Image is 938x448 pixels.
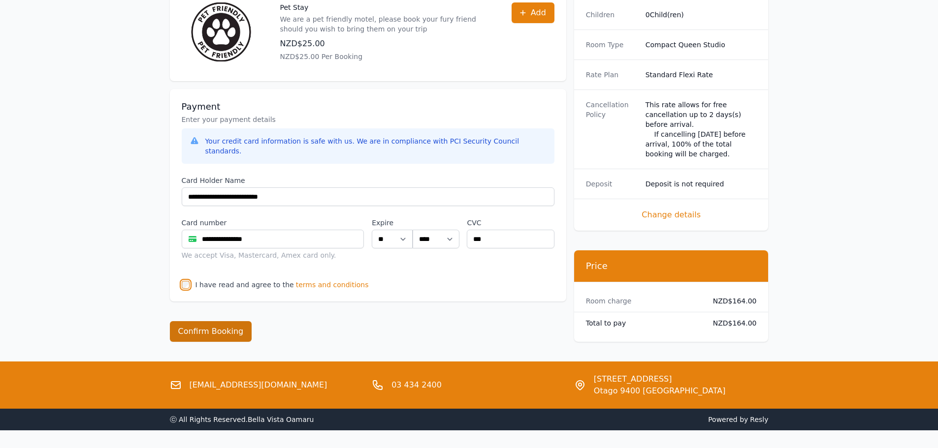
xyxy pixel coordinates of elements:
[182,218,364,228] label: Card number
[372,218,413,228] label: Expire
[182,250,364,260] div: We accept Visa, Mastercard, Amex card only.
[586,318,697,328] dt: Total to pay
[586,179,638,189] dt: Deposit
[586,260,757,272] h3: Price
[413,218,459,228] label: .
[473,415,769,424] span: Powered by
[586,40,638,50] dt: Room Type
[280,38,492,50] p: NZD$25.00
[170,416,314,423] span: ⓒ All Rights Reserved. Bella Vista Oamaru
[646,10,757,20] dd: 0 Child(ren)
[586,10,638,20] dt: Children
[594,373,726,385] span: [STREET_ADDRESS]
[646,179,757,189] dd: Deposit is not required
[586,100,638,159] dt: Cancellation Policy
[750,416,768,423] a: Resly
[594,385,726,397] span: Otago 9400 [GEOGRAPHIC_DATA]
[205,136,547,156] div: Your credit card information is safe with us. We are in compliance with PCI Security Council stan...
[195,281,294,289] label: I have read and agree to the
[182,101,554,113] h3: Payment
[586,70,638,80] dt: Rate Plan
[646,70,757,80] dd: Standard Flexi Rate
[586,209,757,221] span: Change details
[531,7,546,19] span: Add
[182,115,554,124] p: Enter your payment details
[170,321,252,342] button: Confirm Booking
[296,280,369,290] span: terms and conditions
[646,40,757,50] dd: Compact Queen Studio
[280,2,492,12] p: Pet Stay
[586,296,697,306] dt: Room charge
[280,14,492,34] p: We are a pet friendly motel, please book your fury friend should you wish to bring them on your trip
[391,379,442,391] a: 03 434 2400
[646,100,757,159] div: This rate allows for free cancellation up to 2 days(s) before arrival. If cancelling [DATE] befor...
[280,52,492,61] p: NZD$25.00 Per Booking
[705,318,757,328] dd: NZD$164.00
[705,296,757,306] dd: NZD$164.00
[467,218,554,228] label: CVC
[182,2,260,61] img: Pet Stay
[190,379,327,391] a: [EMAIL_ADDRESS][DOMAIN_NAME]
[182,176,554,185] label: Card Holder Name
[512,2,554,23] button: Add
